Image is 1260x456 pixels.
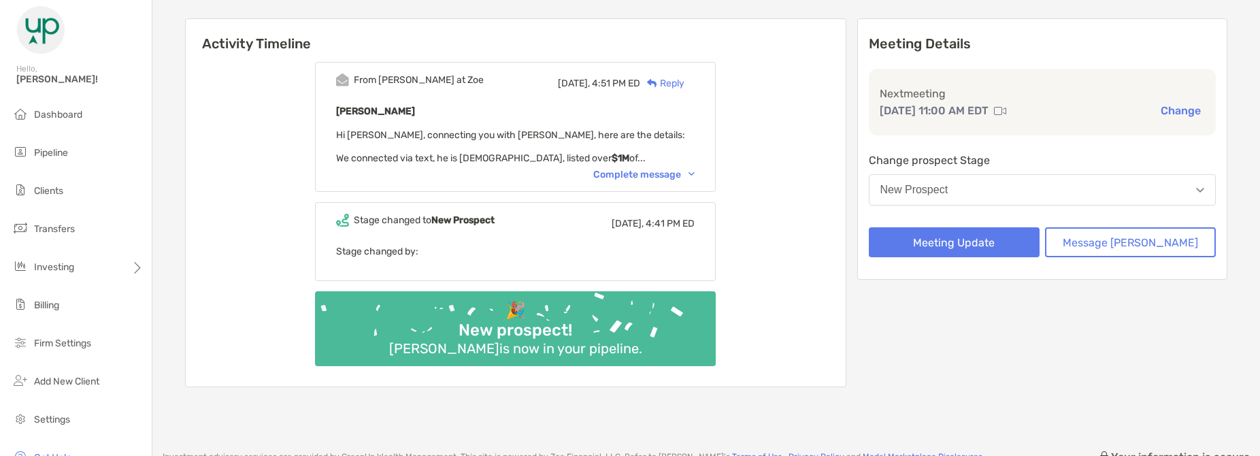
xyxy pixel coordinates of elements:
img: investing icon [12,258,29,274]
p: Meeting Details [869,35,1216,52]
div: 🎉 [500,301,531,321]
img: Event icon [336,74,349,86]
button: Message [PERSON_NAME] [1045,227,1216,257]
span: Clients [34,185,63,197]
img: firm-settings icon [12,334,29,351]
span: Investing [34,261,74,273]
img: Zoe Logo [16,5,65,54]
span: Dashboard [34,109,82,120]
img: communication type [994,105,1006,116]
strong: $1M [612,152,629,164]
span: Add New Client [34,376,99,387]
div: Stage changed to [354,214,495,226]
h6: Activity Timeline [186,19,846,52]
p: Stage changed by: [336,243,695,260]
span: 4:51 PM ED [592,78,640,89]
img: Chevron icon [689,172,695,176]
span: Settings [34,414,70,425]
p: Next meeting [880,85,1206,102]
img: billing icon [12,296,29,312]
img: transfers icon [12,220,29,236]
img: pipeline icon [12,144,29,160]
img: settings icon [12,410,29,427]
div: [PERSON_NAME] is now in your pipeline. [384,340,648,357]
div: Reply [640,76,684,91]
img: Open dropdown arrow [1196,188,1204,193]
img: Confetti [315,291,716,355]
span: Transfers [34,223,75,235]
b: New Prospect [431,214,495,226]
span: Billing [34,299,59,311]
div: Complete message [593,169,695,180]
p: Change prospect Stage [869,152,1216,169]
span: Hi [PERSON_NAME], connecting you with [PERSON_NAME], here are the details: We connected via text,... [336,129,685,164]
img: Reply icon [647,79,657,88]
button: Change [1157,103,1205,118]
button: Meeting Update [869,227,1040,257]
img: Event icon [336,214,349,227]
span: [PERSON_NAME]! [16,74,144,85]
img: dashboard icon [12,105,29,122]
span: 4:41 PM ED [646,218,695,229]
button: New Prospect [869,174,1216,206]
img: add_new_client icon [12,372,29,389]
div: From [PERSON_NAME] at Zoe [354,74,484,86]
span: [DATE], [558,78,590,89]
div: New Prospect [880,184,948,196]
span: Firm Settings [34,338,91,349]
p: [DATE] 11:00 AM EDT [880,102,989,119]
img: clients icon [12,182,29,198]
span: [DATE], [612,218,644,229]
div: New prospect! [453,321,578,340]
span: Pipeline [34,147,68,159]
b: [PERSON_NAME] [336,105,415,117]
